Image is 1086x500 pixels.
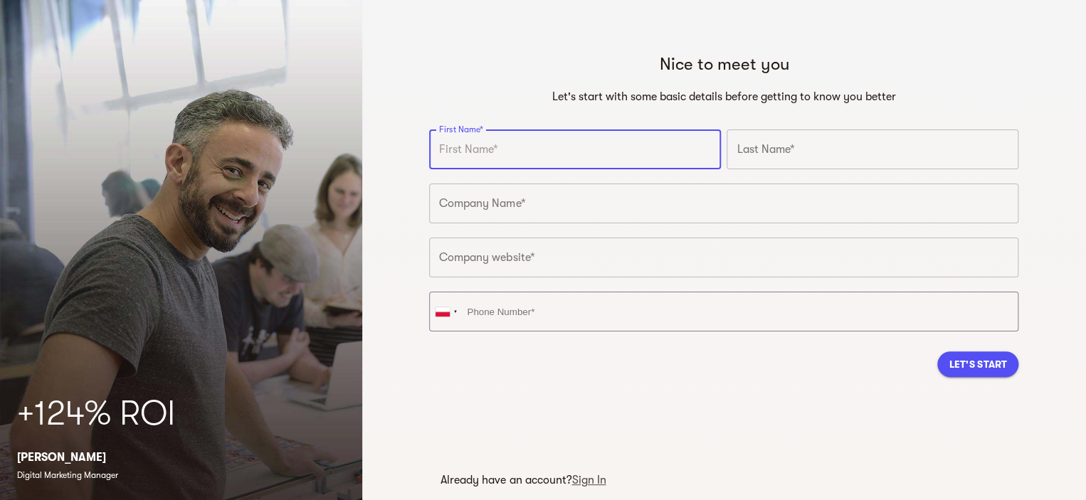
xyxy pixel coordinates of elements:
input: Phone Number* [429,292,1018,331]
button: Let's Start [937,351,1018,377]
input: Company Name* [429,183,1018,223]
input: Last Name* [727,129,1018,169]
input: First Name* [429,129,721,169]
input: e.g. https://www.your-website.com [429,238,1018,277]
div: Poland (Polska): +48 [430,292,463,331]
p: [PERSON_NAME] [17,449,345,466]
a: Sign In [571,474,606,486]
h5: Nice to meet you [435,53,1013,75]
span: Digital Marketing Manager [17,470,118,480]
p: Already have an account? [441,472,606,489]
h6: Let's start with some basic details before getting to know you better [435,87,1013,107]
h2: +124% ROI [17,391,345,437]
span: Let's Start [949,356,1007,373]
